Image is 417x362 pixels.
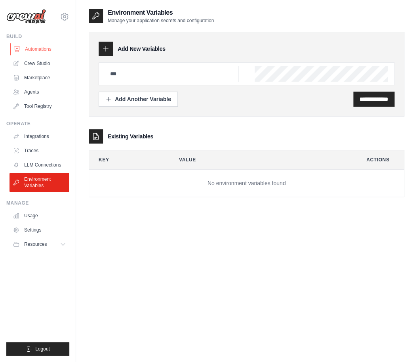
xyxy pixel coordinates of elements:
[35,346,50,352] span: Logout
[6,342,69,356] button: Logout
[99,92,178,107] button: Add Another Variable
[108,17,214,24] p: Manage your application secrets and configuration
[108,132,153,140] h3: Existing Variables
[10,57,69,70] a: Crew Studio
[89,150,163,169] th: Key
[10,100,69,113] a: Tool Registry
[105,95,171,103] div: Add Another Variable
[6,33,69,40] div: Build
[10,159,69,171] a: LLM Connections
[6,200,69,206] div: Manage
[118,45,166,53] h3: Add New Variables
[6,121,69,127] div: Operate
[10,224,69,236] a: Settings
[89,170,404,197] td: No environment variables found
[108,8,214,17] h2: Environment Variables
[10,173,69,192] a: Environment Variables
[169,150,350,169] th: Value
[10,130,69,143] a: Integrations
[6,9,46,24] img: Logo
[357,150,404,169] th: Actions
[10,209,69,222] a: Usage
[10,43,70,56] a: Automations
[24,241,47,247] span: Resources
[10,144,69,157] a: Traces
[10,71,69,84] a: Marketplace
[10,86,69,98] a: Agents
[10,238,69,251] button: Resources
